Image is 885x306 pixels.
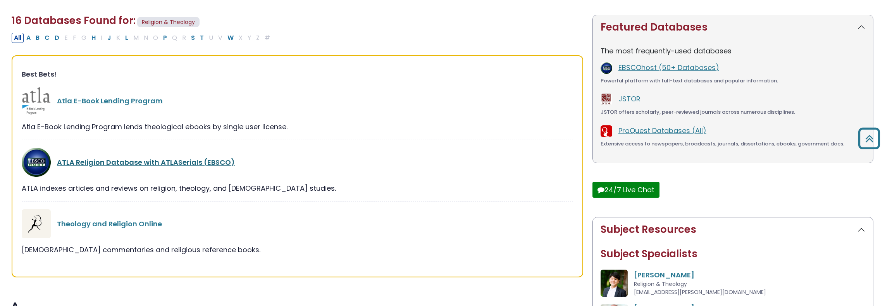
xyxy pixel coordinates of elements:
span: [EMAIL_ADDRESS][PERSON_NAME][DOMAIN_NAME] [634,288,766,296]
div: Powerful platform with full-text databases and popular information. [601,77,865,85]
button: Filter Results B [33,33,42,43]
a: [PERSON_NAME] [634,270,694,280]
span: 16 Databases Found for: [12,14,136,27]
button: 24/7 Live Chat [592,182,659,198]
button: Filter Results S [189,33,197,43]
button: Filter Results A [24,33,33,43]
a: ATLA Religion Database with ATLASerials (EBSCO) [57,157,235,167]
button: Filter Results P [161,33,169,43]
a: Theology and Religion Online [57,219,162,229]
button: Filter Results D [52,33,62,43]
a: EBSCOhost (50+ Databases) [618,63,719,72]
button: Filter Results T [198,33,206,43]
h3: Best Bets! [22,70,573,79]
span: Religion & Theology [634,280,687,288]
div: [DEMOGRAPHIC_DATA] commentaries and religious reference books. [22,244,573,255]
button: Filter Results J [105,33,114,43]
p: The most frequently-used databases [601,46,865,56]
button: Featured Databases [593,15,873,39]
h2: Subject Specialists [601,248,865,260]
button: Filter Results H [89,33,98,43]
img: Sam Ha [601,270,628,297]
button: All [12,33,24,43]
a: Back to Top [855,131,883,145]
a: Atla E-Book Lending Program [57,96,163,106]
div: Alpha-list to filter by first letter of database name [12,32,273,42]
div: Extensive access to newspapers, broadcasts, journals, dissertations, ebooks, government docs. [601,140,865,148]
span: Religion & Theology [137,17,200,27]
div: ATLA indexes articles and reviews on religion, theology, and [DEMOGRAPHIC_DATA] studies. [22,183,573,193]
a: JSTOR [618,94,641,104]
div: JSTOR offers scholarly, peer-reviewed journals across numerous disciplines. [601,108,865,116]
div: Atla E-Book Lending Program lends theological ebooks by single user license. [22,121,573,132]
button: Filter Results W [225,33,236,43]
button: Filter Results C [42,33,52,43]
button: Subject Resources [593,217,873,242]
button: Filter Results L [123,33,131,43]
a: ProQuest Databases (All) [618,126,706,135]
